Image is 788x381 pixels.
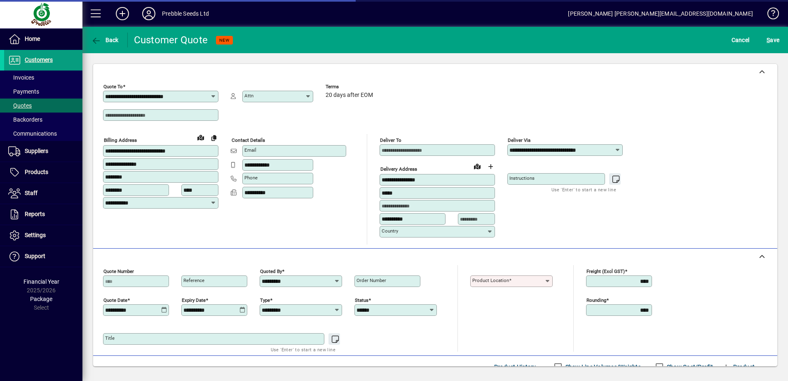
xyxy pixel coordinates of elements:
mat-label: Reference [183,278,204,283]
span: Terms [326,84,375,89]
mat-label: Instructions [509,175,535,181]
mat-label: Phone [244,175,258,181]
a: Suppliers [4,141,82,162]
mat-label: Country [382,228,398,234]
span: Products [25,169,48,175]
mat-label: Freight (excl GST) [586,268,625,274]
span: Suppliers [25,148,48,154]
span: Reports [25,211,45,217]
mat-label: Deliver via [508,137,530,143]
mat-label: Attn [244,93,253,99]
a: Payments [4,85,82,99]
span: Cancel [732,33,750,47]
span: Support [25,253,45,259]
span: ave [767,33,779,47]
span: Home [25,35,40,42]
mat-label: Status [355,297,368,303]
button: Back [89,33,121,47]
a: View on map [194,131,207,144]
button: Save [765,33,781,47]
span: Backorders [8,116,42,123]
mat-label: Deliver To [380,137,401,143]
span: Financial Year [23,278,59,285]
a: Products [4,162,82,183]
mat-label: Rounding [586,297,606,303]
a: Communications [4,127,82,141]
mat-hint: Use 'Enter' to start a new line [271,345,335,354]
a: Staff [4,183,82,204]
a: Reports [4,204,82,225]
mat-label: Quote number [103,268,134,274]
a: View on map [471,160,484,173]
a: Invoices [4,71,82,85]
button: Product History [491,360,539,374]
mat-label: Type [260,297,270,303]
mat-label: Quote date [103,297,127,303]
a: Settings [4,225,82,246]
label: Show Line Volumes/Weights [564,363,641,371]
span: Product History [494,360,536,374]
span: NEW [219,38,230,43]
a: Home [4,29,82,49]
button: Choose address [484,160,497,173]
span: 20 days after EOM [326,92,373,99]
span: Settings [25,232,46,238]
div: [PERSON_NAME] [PERSON_NAME][EMAIL_ADDRESS][DOMAIN_NAME] [568,7,753,20]
mat-label: Title [105,335,115,341]
span: Product [721,360,755,374]
span: Back [91,37,119,43]
div: Customer Quote [134,33,208,47]
mat-label: Product location [472,278,509,283]
span: S [767,37,770,43]
label: Show Cost/Profit [665,363,713,371]
span: Payments [8,88,39,95]
div: Prebble Seeds Ltd [162,7,209,20]
span: Customers [25,56,53,63]
mat-label: Email [244,147,256,153]
span: Package [30,296,52,302]
span: Invoices [8,74,34,81]
mat-hint: Use 'Enter' to start a new line [551,185,616,194]
button: Add [109,6,136,21]
mat-label: Order number [356,278,386,283]
button: Product [717,360,759,374]
button: Profile [136,6,162,21]
a: Backorders [4,113,82,127]
a: Knowledge Base [761,2,778,28]
span: Staff [25,190,38,196]
mat-label: Quote To [103,84,123,89]
span: Communications [8,130,57,137]
app-page-header-button: Back [82,33,128,47]
button: Copy to Delivery address [207,131,220,144]
a: Support [4,246,82,267]
mat-label: Quoted by [260,268,282,274]
a: Quotes [4,99,82,113]
mat-label: Expiry date [182,297,206,303]
button: Cancel [729,33,752,47]
span: Quotes [8,102,32,109]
